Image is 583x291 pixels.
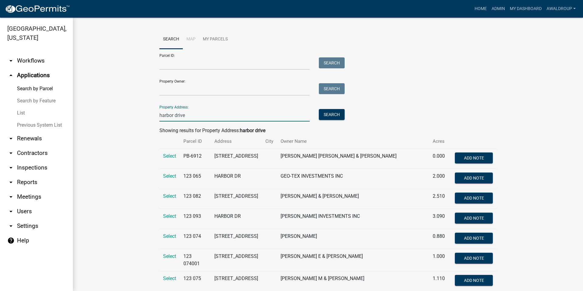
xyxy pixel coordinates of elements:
[7,57,15,64] i: arrow_drop_down
[464,256,484,261] span: Add Note
[507,3,544,15] a: My Dashboard
[455,193,493,204] button: Add Note
[211,229,262,249] td: [STREET_ADDRESS]
[319,109,345,120] button: Search
[455,233,493,244] button: Add Note
[544,3,578,15] a: awaldroup
[464,278,484,283] span: Add Note
[429,209,451,229] td: 3.090
[199,30,231,49] a: My Parcels
[464,236,484,241] span: Add Note
[277,209,429,229] td: [PERSON_NAME] INVESTMENTS INC
[319,83,345,94] button: Search
[211,149,262,169] td: [STREET_ADDRESS]
[211,169,262,189] td: HARBOR DR
[464,156,484,160] span: Add Note
[7,72,15,79] i: arrow_drop_up
[429,249,451,271] td: 1.000
[7,193,15,200] i: arrow_drop_down
[159,30,183,49] a: Search
[180,229,211,249] td: 123 074
[180,189,211,209] td: 123 082
[211,189,262,209] td: [STREET_ADDRESS]
[163,213,176,219] a: Select
[455,213,493,224] button: Add Note
[277,189,429,209] td: [PERSON_NAME] & [PERSON_NAME]
[455,173,493,183] button: Add Note
[7,222,15,230] i: arrow_drop_down
[429,149,451,169] td: 0.000
[7,149,15,157] i: arrow_drop_down
[277,134,429,149] th: Owner Name
[464,176,484,180] span: Add Note
[489,3,507,15] a: Admin
[211,249,262,271] td: [STREET_ADDRESS]
[277,169,429,189] td: GEO-TEX INVESTMENTS INC
[319,57,345,68] button: Search
[7,135,15,142] i: arrow_drop_down
[180,249,211,271] td: 123 074001
[163,193,176,199] a: Select
[180,209,211,229] td: 123 093
[159,127,496,134] div: Showing results for Property Address:
[262,134,277,149] th: City
[211,209,262,229] td: HARBOR DR
[180,149,211,169] td: PB-6912
[163,253,176,259] a: Select
[240,128,265,133] strong: harbor drive
[472,3,489,15] a: Home
[7,237,15,244] i: help
[464,196,484,200] span: Add Note
[455,253,493,264] button: Add Note
[277,229,429,249] td: [PERSON_NAME]
[429,189,451,209] td: 2.510
[211,134,262,149] th: Address
[455,275,493,286] button: Add Note
[163,173,176,179] a: Select
[7,208,15,215] i: arrow_drop_down
[180,134,211,149] th: Parcel ID
[429,169,451,189] td: 2.000
[455,152,493,163] button: Add Note
[163,153,176,159] a: Select
[163,233,176,239] a: Select
[277,149,429,169] td: [PERSON_NAME] [PERSON_NAME] & [PERSON_NAME]
[464,216,484,221] span: Add Note
[7,164,15,171] i: arrow_drop_down
[429,134,451,149] th: Acres
[7,179,15,186] i: arrow_drop_down
[277,249,429,271] td: [PERSON_NAME] E & [PERSON_NAME]
[163,276,176,281] a: Select
[429,229,451,249] td: 0.880
[180,169,211,189] td: 123 065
